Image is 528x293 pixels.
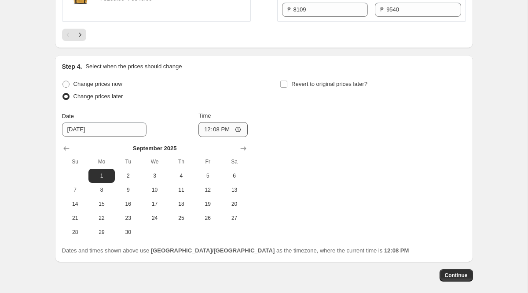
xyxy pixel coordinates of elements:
span: 28 [66,229,85,236]
button: Wednesday September 3 2025 [141,169,168,183]
span: We [145,158,164,165]
button: Wednesday September 10 2025 [141,183,168,197]
button: Monday September 1 2025 [88,169,115,183]
span: 15 [92,200,111,208]
th: Monday [88,155,115,169]
button: Thursday September 4 2025 [168,169,194,183]
span: 23 [118,215,138,222]
span: 26 [198,215,217,222]
button: Tuesday September 16 2025 [115,197,141,211]
span: 22 [92,215,111,222]
span: Revert to original prices later? [291,81,367,87]
button: Saturday September 27 2025 [221,211,247,225]
span: 5 [198,172,217,179]
span: 11 [172,186,191,193]
button: Sunday September 7 2025 [62,183,88,197]
span: 4 [172,172,191,179]
button: Wednesday September 17 2025 [141,197,168,211]
nav: Pagination [62,29,86,41]
button: Sunday September 21 2025 [62,211,88,225]
button: Friday September 12 2025 [194,183,221,197]
span: ₱ [287,6,291,13]
span: 2 [118,172,138,179]
button: Continue [440,269,473,282]
th: Saturday [221,155,247,169]
button: Saturday September 6 2025 [221,169,247,183]
button: Monday September 15 2025 [88,197,115,211]
b: [GEOGRAPHIC_DATA]/[GEOGRAPHIC_DATA] [151,247,275,254]
button: Tuesday September 30 2025 [115,225,141,239]
span: Tu [118,158,138,165]
input: 12:00 [198,122,248,137]
button: Thursday September 18 2025 [168,197,194,211]
button: Tuesday September 2 2025 [115,169,141,183]
h2: Step 4. [62,62,82,71]
button: Monday September 22 2025 [88,211,115,225]
p: Select when the prices should change [85,62,182,71]
span: 16 [118,200,138,208]
span: Mo [92,158,111,165]
th: Sunday [62,155,88,169]
span: 21 [66,215,85,222]
button: Saturday September 20 2025 [221,197,247,211]
span: 6 [224,172,244,179]
span: Time [198,112,211,119]
span: 1 [92,172,111,179]
span: 10 [145,186,164,193]
span: Continue [445,272,468,279]
span: Dates and times shown above use as the timezone, where the current time is [62,247,409,254]
th: Wednesday [141,155,168,169]
button: Next [74,29,86,41]
span: 17 [145,200,164,208]
input: 8/30/2025 [62,122,147,137]
button: Thursday September 11 2025 [168,183,194,197]
button: Friday September 19 2025 [194,197,221,211]
button: Show previous month, August 2025 [60,142,73,155]
span: 18 [172,200,191,208]
button: Friday September 26 2025 [194,211,221,225]
span: Th [172,158,191,165]
span: 13 [224,186,244,193]
button: Monday September 29 2025 [88,225,115,239]
span: ₱ [380,6,384,13]
span: 14 [66,200,85,208]
button: Saturday September 13 2025 [221,183,247,197]
span: Su [66,158,85,165]
span: 3 [145,172,164,179]
button: Tuesday September 9 2025 [115,183,141,197]
th: Thursday [168,155,194,169]
span: 24 [145,215,164,222]
button: Friday September 5 2025 [194,169,221,183]
th: Tuesday [115,155,141,169]
span: 9 [118,186,138,193]
span: Fr [198,158,217,165]
span: Change prices now [73,81,122,87]
button: Tuesday September 23 2025 [115,211,141,225]
span: Date [62,113,74,119]
th: Friday [194,155,221,169]
button: Monday September 8 2025 [88,183,115,197]
span: 27 [224,215,244,222]
span: 29 [92,229,111,236]
button: Thursday September 25 2025 [168,211,194,225]
span: Change prices later [73,93,123,100]
span: Sa [224,158,244,165]
b: 12:08 PM [384,247,409,254]
button: Show next month, October 2025 [237,142,249,155]
button: Sunday September 28 2025 [62,225,88,239]
span: 20 [224,200,244,208]
span: 7 [66,186,85,193]
span: 25 [172,215,191,222]
button: Wednesday September 24 2025 [141,211,168,225]
span: 12 [198,186,217,193]
span: 30 [118,229,138,236]
span: 8 [92,186,111,193]
button: Sunday September 14 2025 [62,197,88,211]
span: 19 [198,200,217,208]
